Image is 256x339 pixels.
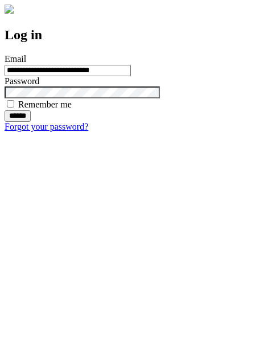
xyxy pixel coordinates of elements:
a: Forgot your password? [5,122,88,131]
label: Email [5,54,26,64]
h2: Log in [5,27,251,43]
img: logo-4e3dc11c47720685a147b03b5a06dd966a58ff35d612b21f08c02c0306f2b779.png [5,5,14,14]
label: Password [5,76,39,86]
label: Remember me [18,100,72,109]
